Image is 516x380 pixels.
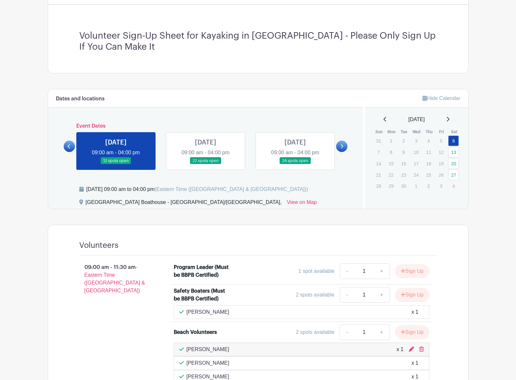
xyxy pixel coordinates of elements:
[395,325,429,339] button: Sign Up
[296,328,334,336] div: 2 spots available
[395,264,429,278] button: Sign Up
[75,123,336,129] h6: Event Dates
[69,261,164,297] p: 09:00 am - 11:30 am
[411,359,418,367] div: x 1
[448,147,459,158] a: 13
[155,186,308,192] span: (Eastern Time ([GEOGRAPHIC_DATA] & [GEOGRAPHIC_DATA]))
[373,158,384,169] p: 14
[296,291,334,299] div: 2 spots available
[186,308,229,316] p: [PERSON_NAME]
[411,181,422,191] p: 1
[448,158,459,169] a: 20
[298,267,334,275] div: 1 spot available
[448,135,459,146] a: 6
[373,136,384,146] p: 31
[410,129,423,135] th: Wed
[398,158,409,169] p: 16
[386,136,396,146] p: 1
[423,147,434,157] p: 11
[423,158,434,169] p: 18
[79,241,119,250] h4: Volunteers
[373,147,384,157] p: 7
[174,328,217,336] div: Beach Volunteers
[174,287,230,303] div: Safety Boaters (Must be BBPB Certified)
[395,288,429,302] button: Sign Up
[340,324,355,340] a: -
[340,287,355,303] a: -
[423,129,435,135] th: Thu
[86,185,308,193] div: [DATE] 09:00 am to 04:00 pm
[287,198,317,209] a: View on Map
[398,147,409,157] p: 9
[435,129,448,135] th: Fri
[436,170,447,180] p: 26
[373,170,384,180] p: 21
[385,129,398,135] th: Mon
[436,158,447,169] p: 19
[398,181,409,191] p: 30
[423,170,434,180] p: 25
[448,181,459,191] p: 4
[411,147,422,157] p: 10
[448,129,460,135] th: Sat
[56,96,105,102] h6: Dates and locations
[422,95,460,101] a: Hide Calendar
[373,263,390,279] a: +
[436,181,447,191] p: 3
[373,324,390,340] a: +
[86,198,282,209] div: [GEOGRAPHIC_DATA] Boathouse - [GEOGRAPHIC_DATA]/[GEOGRAPHIC_DATA],
[409,116,425,123] span: [DATE]
[386,170,396,180] p: 22
[386,147,396,157] p: 8
[398,129,410,135] th: Tue
[174,263,230,279] div: Program Leader (Must be BBPB Certified)
[186,359,229,367] p: [PERSON_NAME]
[396,346,403,353] div: x 1
[423,181,434,191] p: 2
[423,136,434,146] p: 4
[411,170,422,180] p: 24
[186,346,229,353] p: [PERSON_NAME]
[340,263,355,279] a: -
[373,287,390,303] a: +
[398,136,409,146] p: 2
[411,136,422,146] p: 3
[398,170,409,180] p: 23
[373,129,385,135] th: Sun
[448,170,459,180] a: 27
[411,158,422,169] p: 17
[436,147,447,157] p: 12
[386,181,396,191] p: 29
[373,181,384,191] p: 28
[386,158,396,169] p: 15
[411,308,418,316] div: x 1
[79,31,437,52] h3: Volunteer Sign-Up Sheet for Kayaking in [GEOGRAPHIC_DATA] - Please Only Sign Up If You Can Make It
[436,136,447,146] p: 5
